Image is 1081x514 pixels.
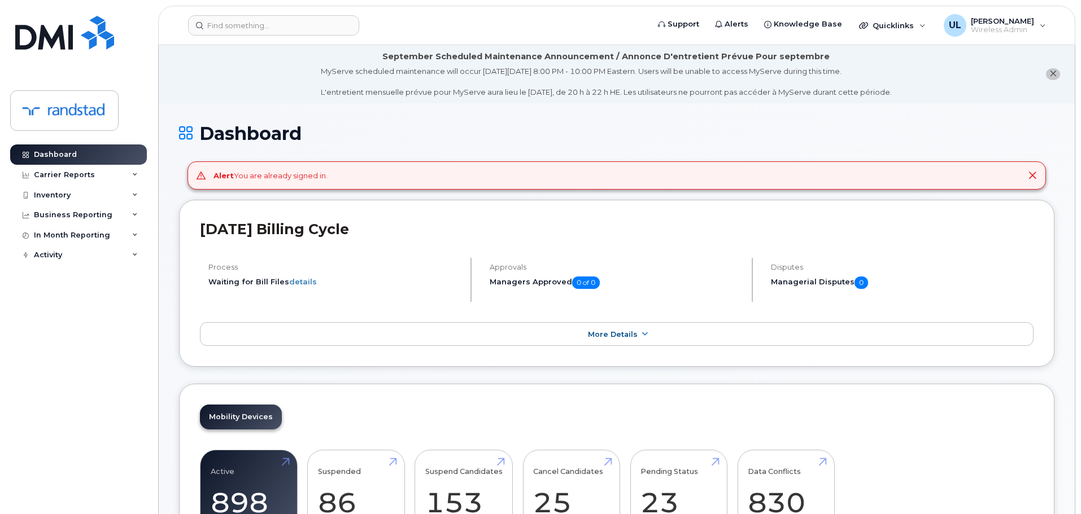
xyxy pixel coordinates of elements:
span: 0 [855,276,868,289]
h4: Approvals [490,263,742,271]
span: 0 of 0 [572,276,600,289]
a: details [289,277,317,286]
div: You are already signed in. [213,170,328,181]
strong: Alert [213,171,234,180]
div: MyServe scheduled maintenance will occur [DATE][DATE] 8:00 PM - 10:00 PM Eastern. Users will be u... [321,66,892,98]
h5: Managers Approved [490,276,742,289]
h5: Managerial Disputes [771,276,1034,289]
h4: Process [208,263,461,271]
span: More Details [588,330,638,339]
h4: Disputes [771,263,1034,271]
li: Waiting for Bill Files [208,276,461,287]
button: close notification [1046,68,1060,80]
h1: Dashboard [179,124,1054,143]
h2: [DATE] Billing Cycle [200,221,1034,238]
a: Mobility Devices [200,405,282,429]
div: September Scheduled Maintenance Announcement / Annonce D'entretient Prévue Pour septembre [382,51,830,63]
